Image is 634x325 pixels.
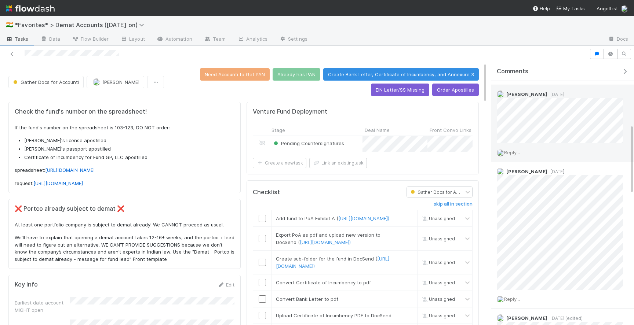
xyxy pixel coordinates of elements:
p: At least one portfolio company is subject to demat already! We CANNOT proceed as usual. [15,221,234,229]
span: Stage [272,126,285,134]
p: spreadsheet: [15,167,234,174]
img: avatar_cd4e5e5e-3003-49e5-bc76-fd776f359de9.png [93,78,100,86]
span: Reply... [504,296,520,302]
a: Data [34,34,66,45]
h5: Venture Fund Deployment [253,108,327,115]
button: Link an existingtask [309,158,367,168]
span: Unassigned [420,260,455,265]
a: Edit [217,282,234,288]
span: [DATE] (edited) [547,315,583,321]
h5: Key Info [15,281,38,288]
a: Team [198,34,232,45]
a: Flow Builder [66,34,114,45]
div: Help [532,5,550,12]
button: Create Bank Letter, Certificate of Incumbency, and Annexure 3 [323,68,479,81]
a: [URL][DOMAIN_NAME]) [338,215,389,221]
span: Front Convo Links [430,126,471,134]
span: [DATE] [547,169,564,174]
a: [URL][DOMAIN_NAME] [45,167,95,173]
img: avatar_cd4e5e5e-3003-49e5-bc76-fd776f359de9.png [497,91,504,98]
img: avatar_5bf5c33b-3139-4939-a495-cbf9fc6ebf7e.png [497,314,504,322]
span: [DATE] [547,92,564,97]
span: Flow Builder [72,35,109,43]
span: Tasks [6,35,29,43]
li: [PERSON_NAME]'s passport apostilled [24,145,234,153]
a: [URL][DOMAIN_NAME]) [300,239,351,245]
span: Gather Docs for Accounti [409,189,472,195]
span: *Favorites* > Demat Accounts ([DATE] on) [15,21,148,29]
span: Reply... [504,149,520,155]
li: Certificate of Incumbency for Fund GP, LLC apostilled [24,154,234,161]
span: [PERSON_NAME] [506,315,547,321]
a: [URL][DOMAIN_NAME] [33,180,83,186]
div: Pending Countersignatures [272,140,344,147]
a: Analytics [232,34,273,45]
p: We'll have to explain that opening a demat account takes 12-16+ weeks, and the portco + lead will... [15,234,234,263]
span: Export PoA as pdf and upload new version to DocSend ( [276,232,380,245]
img: avatar_e0ab5a02-4425-4644-8eca-231d5bcccdf4.png [497,296,504,303]
h5: ❌ Portco already subject to demat ❌ [15,205,234,213]
button: [PERSON_NAME] [87,76,144,88]
h5: Check the fund's number on the spreadsheet! [15,108,234,115]
button: Gather Docs for Accounti [8,76,84,88]
span: Unassigned [420,313,455,318]
span: Upload Certificate of Incumbency PDF to DocSend [276,313,391,318]
span: Unassigned [420,216,455,221]
span: My Tasks [556,5,585,11]
img: avatar_e0ab5a02-4425-4644-8eca-231d5bcccdf4.png [497,149,504,156]
p: If the fund's number on the spreadsheet is 103-123, DO NOT order: [15,124,234,132]
span: Create sub-folder for the fund in DocSend ( [276,256,389,269]
span: [PERSON_NAME] [506,91,547,97]
img: logo-inverted-e16ddd16eac7371096b0.svg [6,2,55,15]
p: request: [15,180,234,187]
span: Gather Docs for Accounti [12,79,79,85]
li: [PERSON_NAME]'s license apostilled [24,137,234,144]
img: avatar_cd4e5e5e-3003-49e5-bc76-fd776f359de9.png [497,168,504,175]
button: Already has PAN [273,68,320,81]
span: Comments [497,68,528,75]
button: Create a newtask [253,158,306,168]
span: Convert Bank Letter to pdf [276,296,338,302]
span: [PERSON_NAME] [506,169,547,174]
div: Earliest date account MIGHT open [15,299,70,314]
a: Automation [151,34,198,45]
a: [URL][DOMAIN_NAME]) [276,256,389,269]
span: 🇮🇳 [6,22,13,28]
span: Unassigned [420,236,455,241]
img: avatar_e0ab5a02-4425-4644-8eca-231d5bcccdf4.png [621,5,628,12]
span: Unassigned [420,296,455,302]
span: Convert Certificate of Incumbency to pdf [276,280,371,285]
h6: skip all in section [434,201,473,207]
button: Order Apostilles [432,84,479,96]
button: Need Accounti to Get PAN [200,68,270,81]
a: Docs [602,34,634,45]
h5: Checklist [253,189,280,196]
a: Settings [273,34,313,45]
span: Add fund to PoA Exhibit A ( [276,215,389,221]
span: [PERSON_NAME] [102,79,139,85]
span: Pending Countersignatures [272,140,344,146]
span: AngelList [597,5,618,11]
button: EIN Letter/SS Missing [371,84,429,96]
a: Layout [114,34,151,45]
span: Unassigned [420,280,455,285]
a: My Tasks [556,5,585,12]
a: skip all in section [434,201,473,210]
span: Deal Name [365,126,390,134]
